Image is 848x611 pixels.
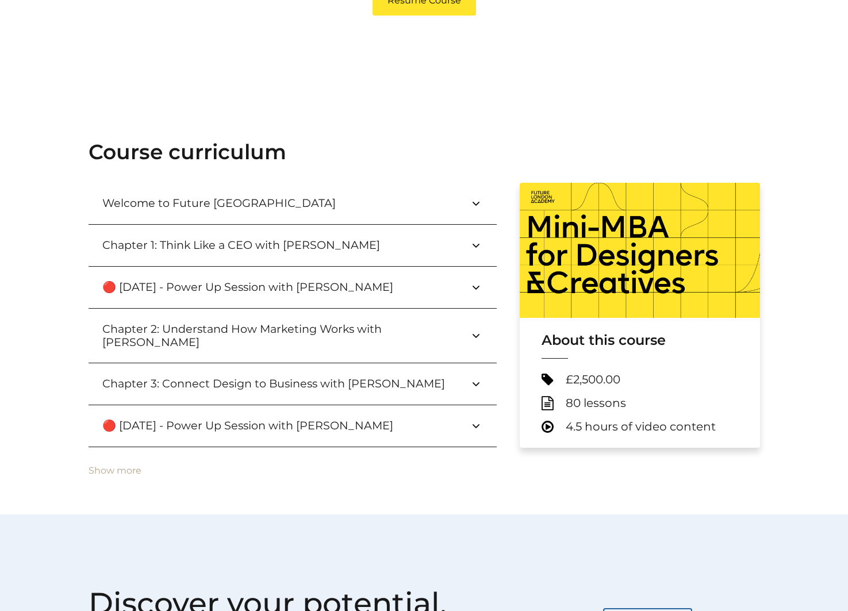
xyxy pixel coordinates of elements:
button: 🔴 [DATE] - Power Up Session with [PERSON_NAME] [89,405,497,447]
button: Show more [89,466,141,476]
button: 🔴 [DATE] - Power Up Session with [PERSON_NAME] [89,267,497,308]
h2: Course curriculum [89,140,760,164]
button: Chapter 1: Think Like a CEO with [PERSON_NAME] [89,225,497,266]
span: 4.5 hours of video content [566,420,716,434]
span: 80 lessons [566,396,626,410]
button: Chapter 2: Understand How Marketing Works with [PERSON_NAME] [89,309,497,363]
button: Chapter 3: Connect Design to Business with [PERSON_NAME] [89,363,497,405]
h3: Chapter 3: Connect Design to Business with [PERSON_NAME] [102,377,463,390]
h3: 🔴 [DATE] - Power Up Session with [PERSON_NAME] [102,280,412,294]
h3: Welcome to Future [GEOGRAPHIC_DATA] [102,197,354,210]
h3: 🔴 [DATE] - Power Up Session with [PERSON_NAME] [102,419,412,432]
h3: Chapter 1: Think Like a CEO with [PERSON_NAME] [102,239,398,252]
span: £2,500.00 [566,372,620,387]
button: Welcome to Future [GEOGRAPHIC_DATA] [89,183,497,224]
h3: Chapter 2: Understand How Marketing Works with [PERSON_NAME] [102,322,469,349]
h3: About this course [542,332,738,349]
